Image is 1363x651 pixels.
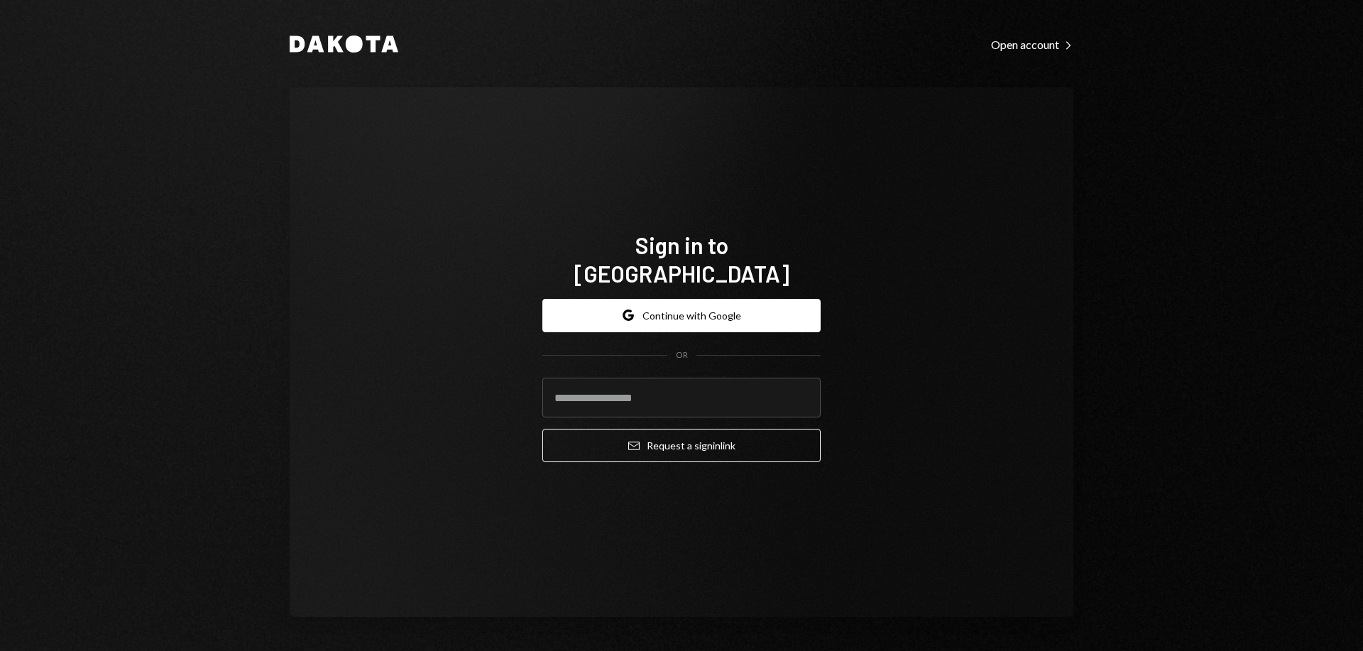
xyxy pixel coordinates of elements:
div: Open account [991,38,1073,52]
button: Request a signinlink [542,429,821,462]
button: Continue with Google [542,299,821,332]
a: Open account [991,36,1073,52]
h1: Sign in to [GEOGRAPHIC_DATA] [542,231,821,288]
div: OR [676,349,688,361]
